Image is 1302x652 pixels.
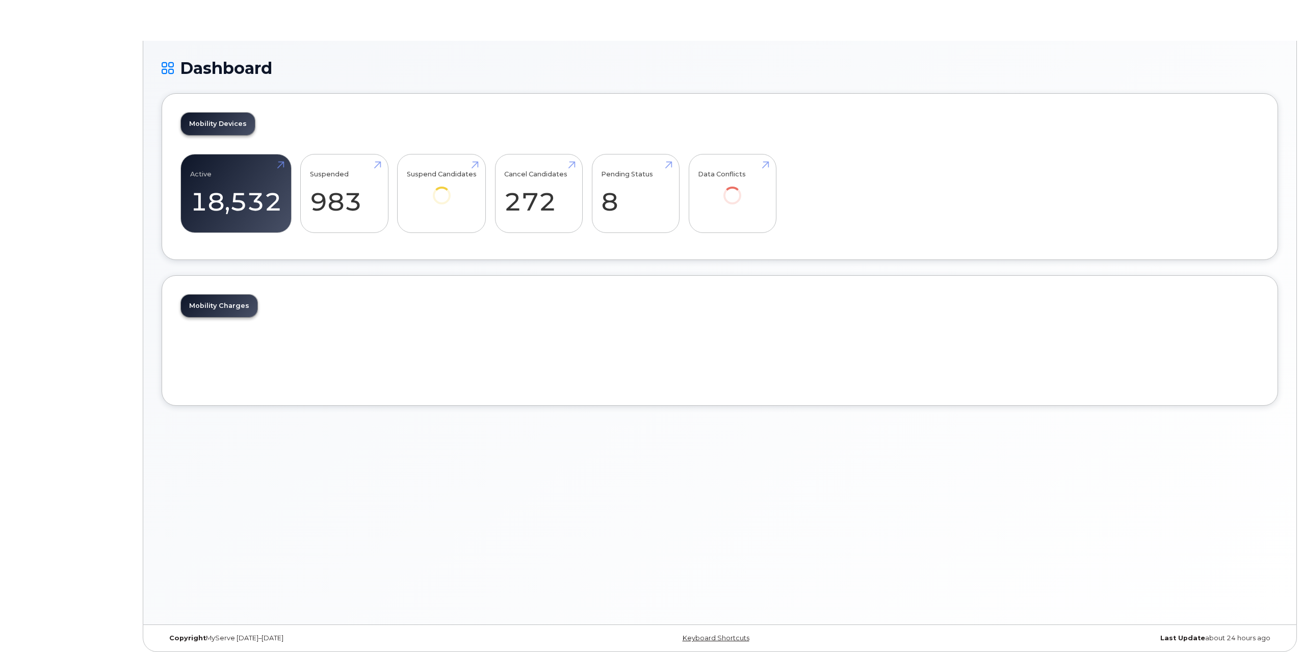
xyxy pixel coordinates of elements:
[181,295,257,317] a: Mobility Charges
[683,634,749,642] a: Keyboard Shortcuts
[162,59,1278,77] h1: Dashboard
[310,160,379,227] a: Suspended 983
[698,160,767,219] a: Data Conflicts
[169,634,206,642] strong: Copyright
[181,113,255,135] a: Mobility Devices
[906,634,1278,642] div: about 24 hours ago
[601,160,670,227] a: Pending Status 8
[1160,634,1205,642] strong: Last Update
[190,160,282,227] a: Active 18,532
[407,160,477,219] a: Suspend Candidates
[162,634,534,642] div: MyServe [DATE]–[DATE]
[504,160,573,227] a: Cancel Candidates 272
